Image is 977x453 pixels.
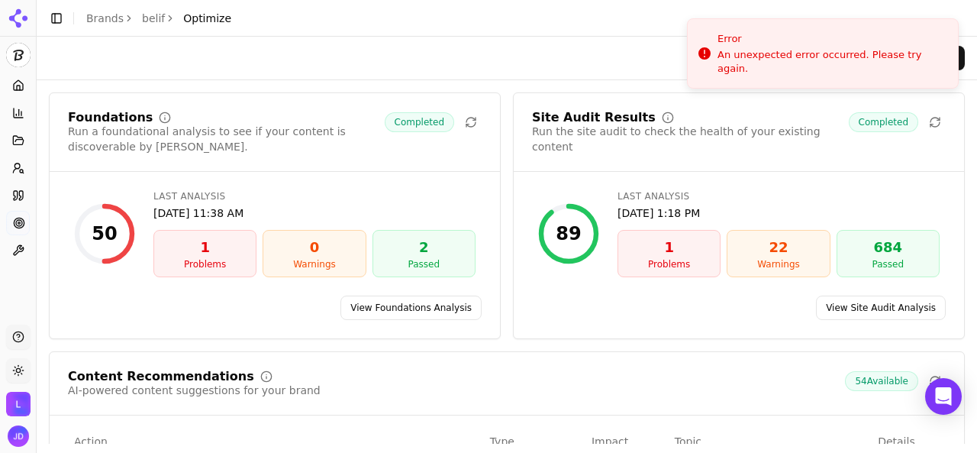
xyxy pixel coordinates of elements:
[556,222,581,246] div: 89
[734,258,823,270] div: Warnings
[160,237,250,258] div: 1
[925,378,962,415] div: Open Intercom Messenger
[6,392,31,416] button: Open organization switcher
[490,434,579,449] div: Type
[68,112,153,124] div: Foundations
[269,237,359,258] div: 0
[849,112,918,132] span: Completed
[532,124,849,154] div: Run the site audit to check the health of your existing content
[379,258,469,270] div: Passed
[160,258,250,270] div: Problems
[624,237,714,258] div: 1
[734,237,823,258] div: 22
[153,205,476,221] div: [DATE] 11:38 AM
[878,434,940,449] div: Details
[385,112,454,132] span: Completed
[379,237,469,258] div: 2
[624,258,714,270] div: Problems
[269,258,359,270] div: Warnings
[717,48,946,76] div: An unexpected error occurred. Please try again.
[86,11,231,26] nav: breadcrumb
[6,43,31,67] button: Current brand: belif
[592,434,663,449] div: Impact
[6,43,31,67] img: belif
[675,434,866,449] div: Topic
[68,124,385,154] div: Run a foundational analysis to see if your content is discoverable by [PERSON_NAME].
[8,425,29,447] img: Juan Dolan
[617,190,940,202] div: Last Analysis
[843,258,933,270] div: Passed
[845,371,918,391] span: 54 Available
[153,190,476,202] div: Last Analysis
[86,12,124,24] a: Brands
[142,11,165,26] a: belif
[617,205,940,221] div: [DATE] 1:18 PM
[92,222,117,246] div: 50
[843,237,933,258] div: 684
[816,296,946,320] a: View Site Audit Analysis
[74,434,478,449] div: Action
[8,425,29,447] button: Open user button
[6,392,31,416] img: LG H&H
[68,370,254,383] div: Content Recommendations
[717,31,946,47] div: Error
[340,296,482,320] a: View Foundations Analysis
[183,11,231,26] span: Optimize
[68,383,321,398] div: AI-powered content suggestions for your brand
[532,112,656,124] div: Site Audit Results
